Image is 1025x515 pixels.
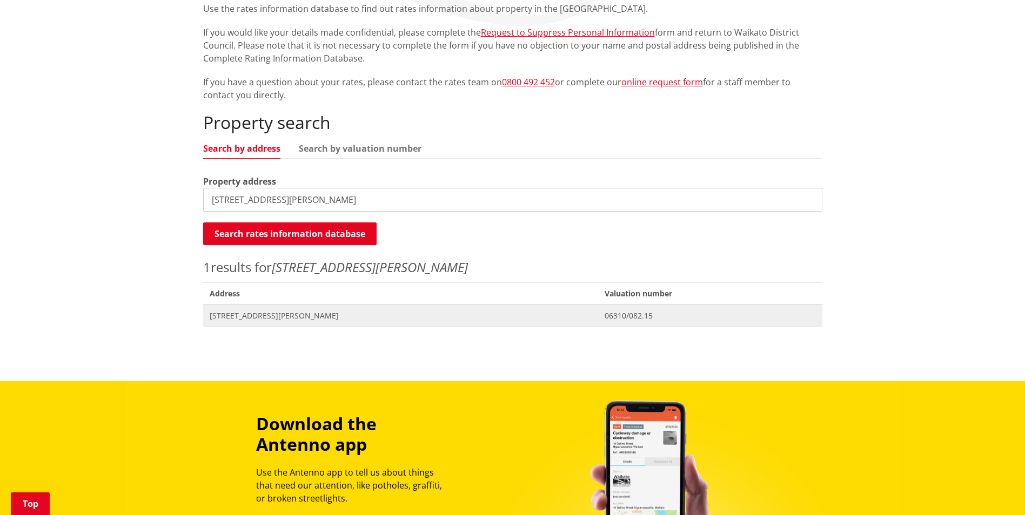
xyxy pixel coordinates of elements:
h2: Property search [203,112,822,133]
span: [STREET_ADDRESS][PERSON_NAME] [210,310,592,321]
a: Request to Suppress Personal Information [481,26,655,38]
input: e.g. Duke Street NGARUAWAHIA [203,188,822,212]
a: Search by valuation number [299,144,421,153]
em: [STREET_ADDRESS][PERSON_NAME] [272,258,468,276]
span: Address [203,282,599,304]
a: 0800 492 452 [502,76,555,88]
h3: Download the Antenno app [256,414,452,455]
button: Search rates information database [203,222,377,245]
p: If you would like your details made confidential, please complete the form and return to Waikato ... [203,26,822,65]
span: 1 [203,258,211,276]
span: Valuation number [598,282,822,304]
a: Search by address [203,144,280,153]
iframe: Messenger Launcher [975,470,1014,509]
label: Property address [203,175,276,188]
p: Use the Antenno app to tell us about things that need our attention, like potholes, graffiti, or ... [256,466,452,505]
p: Use the rates information database to find out rates information about property in the [GEOGRAPHI... [203,2,822,15]
p: If you have a question about your rates, please contact the rates team on or complete our for a s... [203,76,822,101]
a: [STREET_ADDRESS][PERSON_NAME] 06310/082.15 [203,304,822,327]
a: online request form [621,76,703,88]
a: Top [11,492,50,515]
span: 06310/082.15 [605,310,815,321]
p: results for [203,257,822,277]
